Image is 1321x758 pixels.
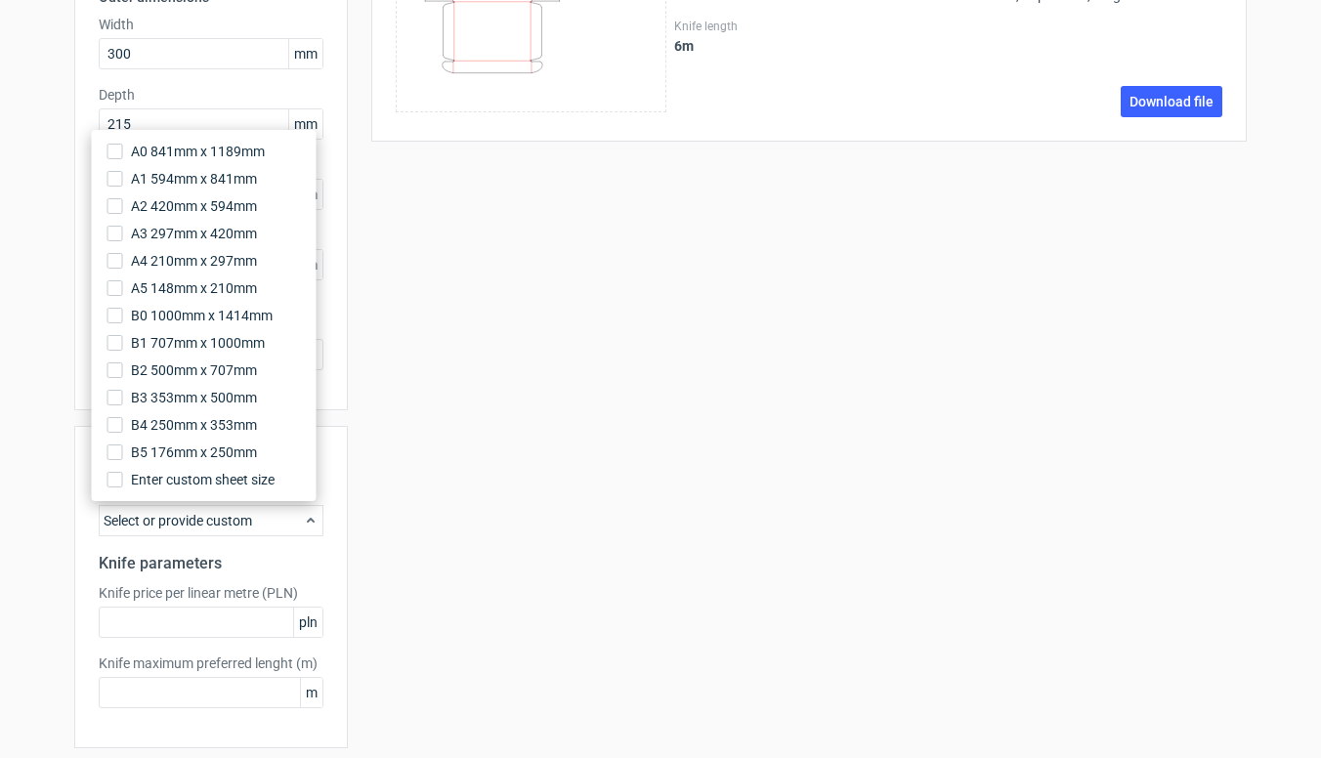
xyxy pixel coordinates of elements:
[674,19,945,34] label: Knife length
[288,39,322,68] span: mm
[131,415,257,435] span: B4 250mm x 353mm
[674,38,694,54] strong: 6 m
[99,85,323,105] label: Depth
[131,442,257,462] span: B5 176mm x 250mm
[1121,86,1222,117] a: Download file
[131,388,257,407] span: B3 353mm x 500mm
[288,109,322,139] span: mm
[131,306,273,325] span: B0 1000mm x 1414mm
[131,251,257,271] span: A4 210mm x 297mm
[293,608,322,637] span: pln
[131,360,257,380] span: B2 500mm x 707mm
[99,552,323,575] h2: Knife parameters
[131,196,257,216] span: A2 420mm x 594mm
[99,505,323,536] div: Select or provide custom
[131,169,257,189] span: A1 594mm x 841mm
[99,583,323,603] label: Knife price per linear metre (PLN)
[300,678,322,707] span: m
[131,333,265,353] span: B1 707mm x 1000mm
[131,224,257,243] span: A3 297mm x 420mm
[99,15,323,34] label: Width
[131,470,275,489] span: Enter custom sheet size
[99,653,323,673] label: Knife maximum preferred lenght (m)
[131,142,265,161] span: A0 841mm x 1189mm
[131,278,257,298] span: A5 148mm x 210mm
